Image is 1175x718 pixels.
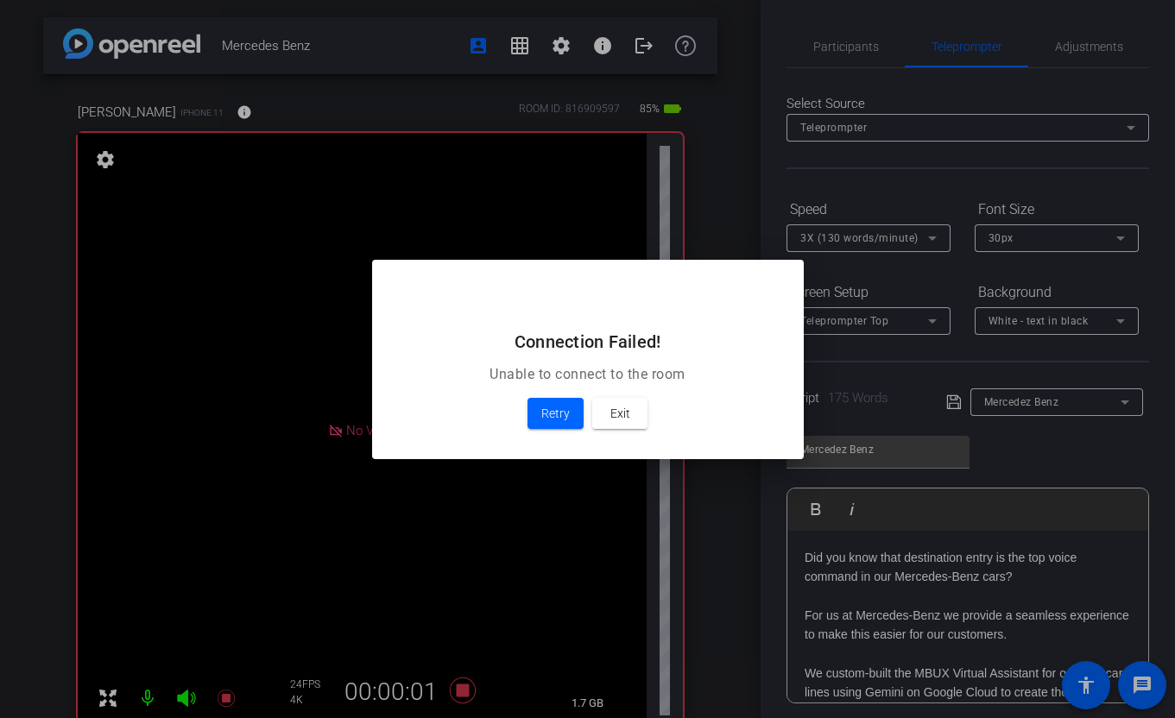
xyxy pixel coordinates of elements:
[610,403,630,424] span: Exit
[592,398,648,429] button: Exit
[393,364,783,385] p: Unable to connect to the room
[393,328,783,356] h2: Connection Failed!
[541,403,570,424] span: Retry
[527,398,584,429] button: Retry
